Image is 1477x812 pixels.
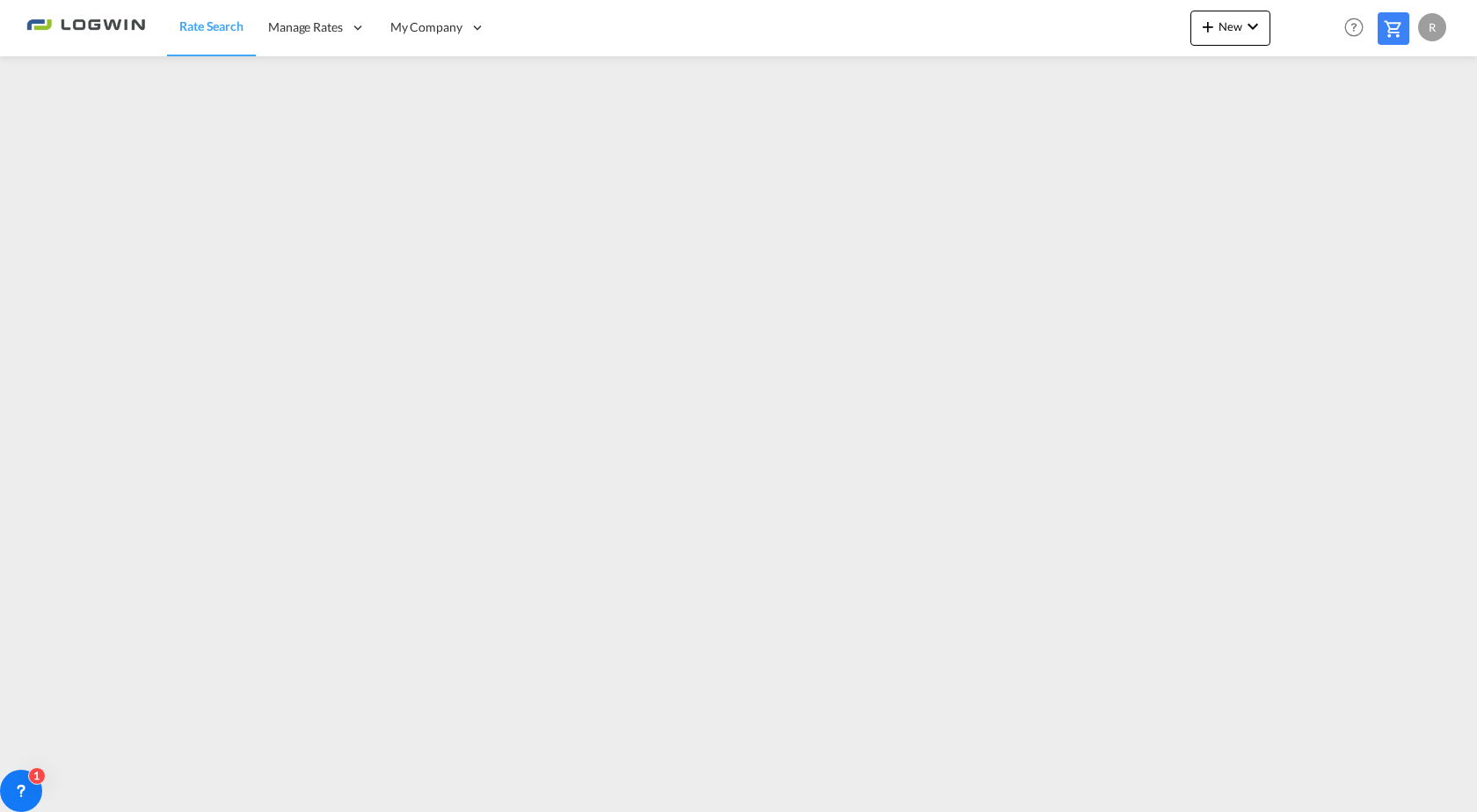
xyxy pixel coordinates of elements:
[1339,12,1369,42] span: Help
[1339,12,1378,44] div: Help
[1197,16,1219,37] md-icon: icon-plus 400-fg
[268,18,343,36] span: Manage Rates
[26,8,145,48] img: 2761ae10d95411efa20a1f5e0282d2d7.png
[1190,11,1270,46] button: icon-plus 400-fgNewicon-chevron-down
[179,18,244,33] span: Rate Search
[1418,13,1446,41] div: R
[1197,19,1263,33] span: New
[390,18,462,36] span: My Company
[1242,16,1263,37] md-icon: icon-chevron-down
